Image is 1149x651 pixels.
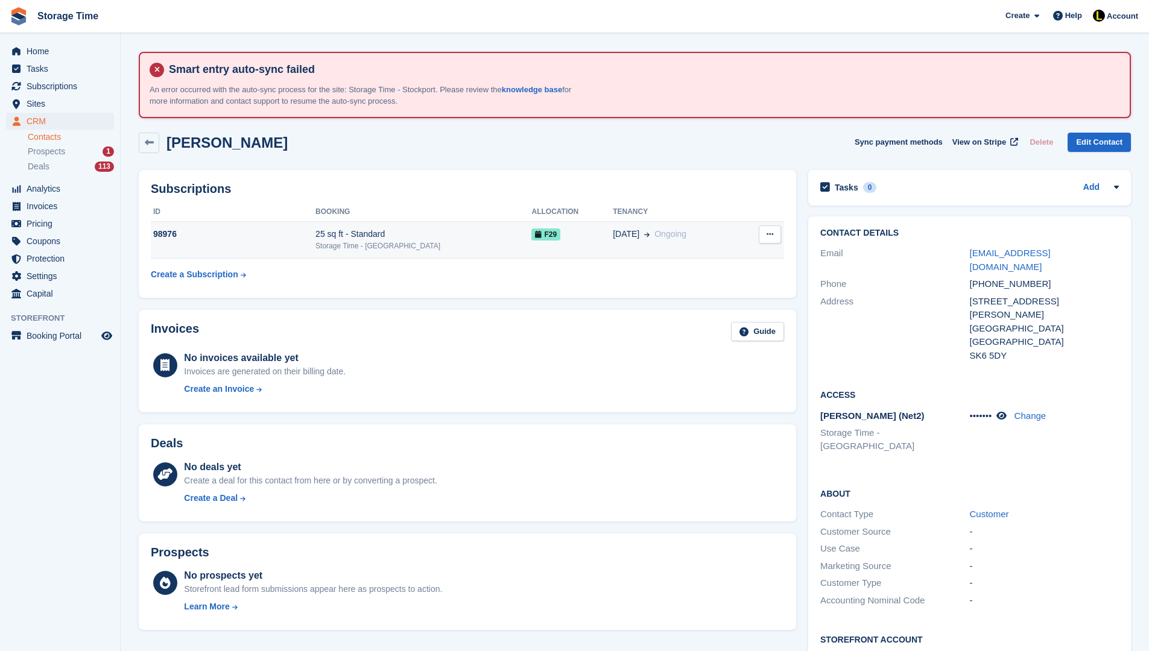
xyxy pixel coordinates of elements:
[1065,10,1082,22] span: Help
[6,43,114,60] a: menu
[151,436,183,450] h2: Deals
[184,492,238,505] div: Create a Deal
[970,349,1119,363] div: SK6 5DY
[613,228,639,241] span: [DATE]
[6,233,114,250] a: menu
[1093,10,1105,22] img: Laaibah Sarwar
[27,60,99,77] span: Tasks
[948,133,1021,153] a: View on Stripe
[820,525,969,539] div: Customer Source
[184,383,254,395] div: Create an Invoice
[970,576,1119,590] div: -
[820,508,969,521] div: Contact Type
[6,60,114,77] a: menu
[27,180,99,197] span: Analytics
[952,136,1006,148] span: View on Stripe
[970,277,1119,291] div: [PHONE_NUMBER]
[6,285,114,302] a: menu
[820,228,1119,238] h2: Contact Details
[27,78,99,95] span: Subscriptions
[6,113,114,130] a: menu
[531,228,560,241] span: F29
[855,133,943,153] button: Sync payment methods
[315,241,531,251] div: Storage Time - [GEOGRAPHIC_DATA]
[1014,410,1046,421] a: Change
[835,182,858,193] h2: Tasks
[151,263,246,286] a: Create a Subscription
[184,365,346,378] div: Invoices are generated on their billing date.
[28,161,49,172] span: Deals
[27,198,99,215] span: Invoices
[820,295,969,363] div: Address
[820,633,1119,645] h2: Storefront Account
[863,182,877,193] div: 0
[820,576,969,590] div: Customer Type
[654,229,686,239] span: Ongoing
[103,146,114,157] div: 1
[502,85,562,94] a: knowledge base
[970,559,1119,573] div: -
[731,322,784,342] a: Guide
[970,308,1119,335] div: [PERSON_NAME][GEOGRAPHIC_DATA]
[970,410,992,421] span: •••••••
[28,131,114,143] a: Contacts
[100,329,114,343] a: Preview store
[11,312,120,324] span: Storefront
[6,215,114,232] a: menu
[151,182,784,196] h2: Subscriptions
[151,268,238,281] div: Create a Subscription
[27,215,99,232] span: Pricing
[95,162,114,172] div: 113
[184,460,437,474] div: No deals yet
[970,295,1119,309] div: [STREET_ADDRESS]
[820,594,969,608] div: Accounting Nominal Code
[28,146,65,157] span: Prospects
[1068,133,1131,153] a: Edit Contact
[27,285,99,302] span: Capital
[531,203,613,222] th: Allocation
[315,203,531,222] th: Booking
[6,327,114,344] a: menu
[184,383,346,395] a: Create an Invoice
[613,203,740,222] th: Tenancy
[6,268,114,285] a: menu
[151,228,315,241] div: 98976
[184,600,442,613] a: Learn More
[6,95,114,112] a: menu
[820,542,969,556] div: Use Case
[27,113,99,130] span: CRM
[27,95,99,112] span: Sites
[184,568,442,583] div: No prospects yet
[970,525,1119,539] div: -
[151,322,199,342] h2: Invoices
[970,248,1051,272] a: [EMAIL_ADDRESS][DOMAIN_NAME]
[184,351,346,365] div: No invoices available yet
[1107,10,1138,22] span: Account
[820,410,925,421] span: [PERSON_NAME] (Net2)
[184,583,442,596] div: Storefront lead form submissions appear here as prospects to action.
[151,203,315,222] th: ID
[970,335,1119,349] div: [GEOGRAPHIC_DATA]
[820,487,1119,499] h2: About
[970,509,1009,519] a: Customer
[184,474,437,487] div: Create a deal for this contact from here or by converting a prospect.
[10,7,28,25] img: stora-icon-8386f47178a22dfd0bd8f6a31ec36ba5ce8667c1dd55bd0f319d3a0aa187defe.svg
[1025,133,1058,153] button: Delete
[27,327,99,344] span: Booking Portal
[820,559,969,573] div: Marketing Source
[970,542,1119,556] div: -
[820,247,969,274] div: Email
[6,250,114,267] a: menu
[151,546,209,559] h2: Prospects
[33,6,103,26] a: Storage Time
[28,160,114,173] a: Deals 113
[6,180,114,197] a: menu
[315,228,531,241] div: 25 sq ft - Standard
[1005,10,1030,22] span: Create
[820,426,969,453] li: Storage Time - [GEOGRAPHIC_DATA]
[970,594,1119,608] div: -
[184,600,229,613] div: Learn More
[820,277,969,291] div: Phone
[27,250,99,267] span: Protection
[28,145,114,158] a: Prospects 1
